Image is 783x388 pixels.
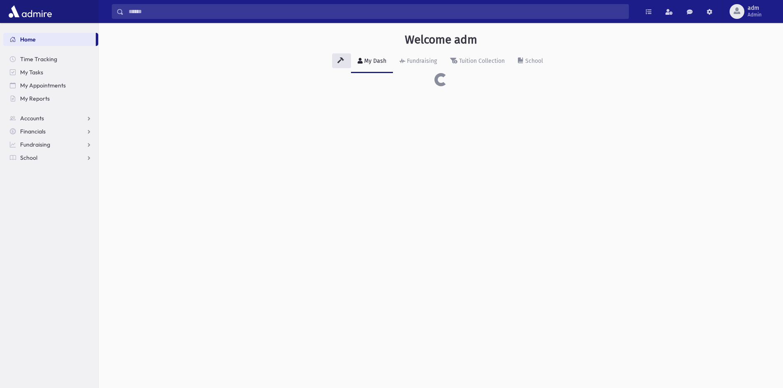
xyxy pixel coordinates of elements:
h3: Welcome adm [405,33,477,47]
span: My Tasks [20,69,43,76]
div: School [524,57,543,64]
span: Fundraising [20,141,50,148]
a: Home [3,33,96,46]
a: School [511,50,550,73]
a: Accounts [3,112,98,125]
a: Financials [3,125,98,138]
div: Tuition Collection [457,57,505,64]
a: My Dash [351,50,393,73]
span: Home [20,36,36,43]
span: Time Tracking [20,55,57,63]
a: My Tasks [3,66,98,79]
img: AdmirePro [7,3,54,20]
div: My Dash [363,57,386,64]
a: Fundraising [393,50,443,73]
span: Admin [748,11,762,18]
span: My Appointments [20,82,66,89]
span: School [20,154,37,161]
span: adm [748,5,762,11]
span: Accounts [20,115,44,122]
a: Time Tracking [3,53,98,66]
a: Fundraising [3,138,98,151]
div: Fundraising [405,57,437,64]
a: My Reports [3,92,98,105]
input: Search [124,4,628,19]
span: My Reports [20,95,50,102]
a: School [3,151,98,164]
a: Tuition Collection [443,50,511,73]
a: My Appointments [3,79,98,92]
span: Financials [20,128,46,135]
